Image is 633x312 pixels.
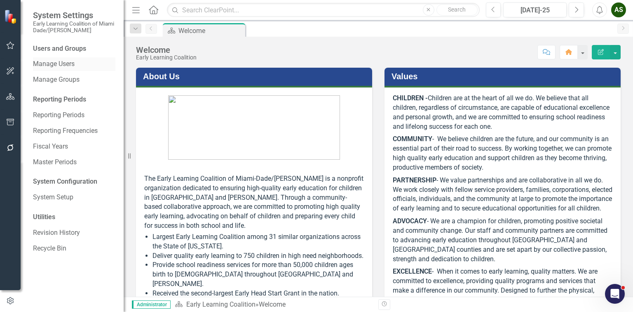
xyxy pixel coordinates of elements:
[393,215,612,265] p: - We are a champion for children, promoting positive societal and community change. Our staff and...
[136,45,197,54] div: Welcome
[175,300,372,310] div: »
[143,72,368,81] h3: About Us
[33,193,115,202] a: System Setup
[436,4,478,16] button: Search
[506,5,564,15] div: [DATE]-25
[33,244,115,253] a: Recycle Bin
[136,54,197,61] div: Early Learning Coalition
[33,158,115,167] a: Master Periods
[448,6,466,13] span: Search
[605,284,625,304] iframe: Intercom live chat
[4,9,19,24] img: ClearPoint Strategy
[33,10,115,20] span: System Settings
[33,213,115,222] div: Utilities
[259,300,286,308] div: Welcome
[33,75,115,85] a: Manage Groups
[152,232,364,251] li: Largest Early Learning Coalition among 31 similar organizations across the State of [US_STATE].
[393,135,432,143] strong: COMMUNITY
[393,133,612,174] p: - We believe children are the future, and our community is an essential part of their road to suc...
[178,26,243,36] div: Welcome
[503,2,567,17] button: [DATE]-25
[33,111,115,120] a: Reporting Periods
[392,72,617,81] h3: Values
[393,217,427,225] strong: ADVOCACY
[393,174,612,215] p: - We value partnerships and are collaborative in all we do. We work closely with fellow service p...
[611,2,626,17] button: AS
[33,142,115,151] a: Fiscal Years
[152,260,364,289] li: Provide school readiness services for more than 50,000 children ages birth to [DEMOGRAPHIC_DATA] ...
[152,251,364,261] li: Deliver quality early learning to 750 children in high need neighborhoods.
[33,95,115,104] div: Reporting Periods
[393,176,436,184] strong: PARTNERSHIP
[393,94,612,133] p: Children are at the heart of all we do. We believe that all children, regardless of circumstance,...
[33,177,115,187] div: System Configuration
[33,228,115,238] a: Revision History
[167,3,479,17] input: Search ClearPoint...
[33,59,115,69] a: Manage Users
[186,300,256,308] a: Early Learning Coalition
[33,44,115,54] div: Users and Groups
[393,94,428,102] strong: CHILDREN -
[33,20,115,34] small: Early Learning Coalition of Miami Dade/[PERSON_NAME]
[33,126,115,136] a: Reporting Frequencies
[393,267,432,275] strong: EXCELLENCE
[132,300,171,309] span: Administrator
[144,175,363,229] span: The Early Learning Coalition of Miami-Dade/[PERSON_NAME] is a nonprofit organization dedicated to...
[152,289,364,298] li: Received the second-largest Early Head Start Grant in the nation.
[168,95,340,160] img: ELC_logo.jpg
